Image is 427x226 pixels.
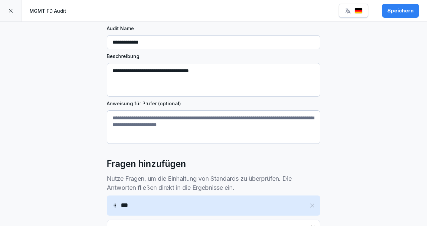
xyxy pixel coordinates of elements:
label: Beschreibung [107,53,320,60]
p: MGMT FD Audit [30,7,66,14]
label: Anweisung für Prüfer (optional) [107,100,320,107]
h2: Fragen hinzufügen [107,157,186,171]
p: Nutze Fragen, um die Einhaltung von Standards zu überprüfen. Die Antworten fließen direkt in die ... [107,174,320,192]
div: Speichern [387,7,414,14]
label: Audit Name [107,25,320,32]
img: de.svg [354,8,363,14]
button: Speichern [382,4,419,18]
